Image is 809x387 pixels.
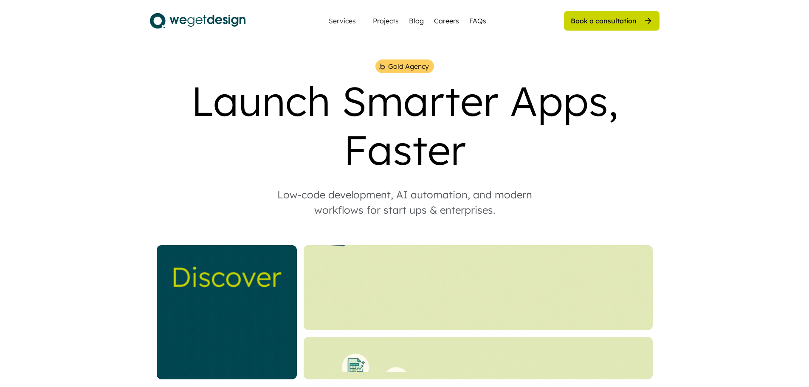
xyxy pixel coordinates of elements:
[304,245,653,330] img: Website%20Landing%20%284%29.gif
[150,76,660,174] div: Launch Smarter Apps, Faster
[571,16,637,25] div: Book a consultation
[373,16,399,26] a: Projects
[325,17,359,24] div: Services
[304,337,653,379] img: Bottom%20Landing%20%281%29.gif
[378,62,386,71] img: bubble%201.png
[434,16,459,26] a: Careers
[260,187,549,218] div: Low-code development, AI automation, and modern workflows for start ups & enterprises.
[409,16,424,26] a: Blog
[157,245,297,379] img: _Website%20Square%20V2%20%282%29.gif
[150,10,245,31] img: logo.svg
[388,61,429,71] div: Gold Agency
[469,16,486,26] a: FAQs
